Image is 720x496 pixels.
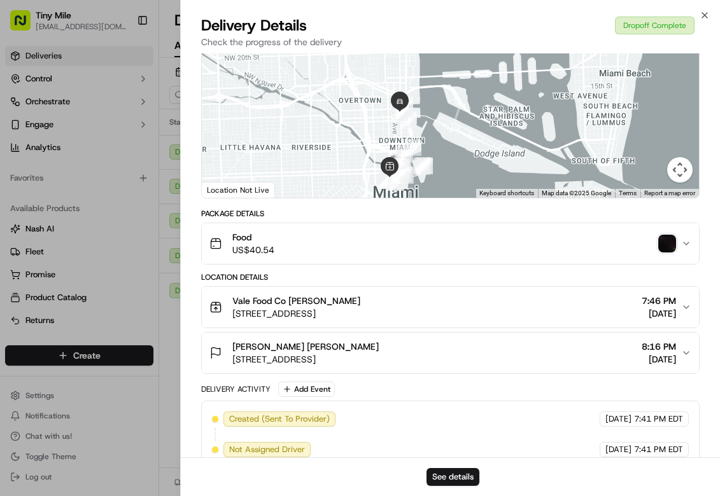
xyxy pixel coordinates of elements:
span: US$40.54 [232,244,274,256]
img: Nash [13,13,38,39]
a: Terms (opens in new tab) [619,189,637,196]
span: API Documentation [120,285,204,298]
p: Check the progress of the delivery [201,36,700,48]
button: See details [427,468,479,486]
span: [DATE] [605,413,632,425]
div: Start new chat [57,122,209,135]
button: FoodUS$40.54photo_proof_of_delivery image [202,223,699,264]
div: 23 [400,112,416,128]
span: Map data ©2025 Google [542,189,611,196]
span: 8:16 PM [642,340,676,353]
button: Vale Food Co [PERSON_NAME][STREET_ADDRESS]7:46 PM[DATE] [202,287,699,327]
span: Created (Sent To Provider) [229,413,330,425]
p: Welcome 👋 [13,52,232,72]
div: 📗 [13,286,23,296]
span: [DATE] [605,444,632,455]
div: 10 [388,173,405,189]
a: 📗Knowledge Base [8,280,102,303]
div: 27 [392,104,408,121]
span: 7:46 PM [642,294,676,307]
div: 20 [395,153,411,169]
span: 7:41 PM EDT [634,413,683,425]
img: Jandy Espique [13,220,33,240]
span: 7:41 PM EDT [634,444,683,455]
div: 💻 [108,286,118,296]
button: Map camera controls [667,157,693,183]
span: [STREET_ADDRESS] [232,307,360,320]
span: Knowledge Base [25,285,97,298]
div: 21 [397,146,413,162]
img: 8016278978528_b943e370aa5ada12b00a_72.png [27,122,50,145]
button: Keyboard shortcuts [479,189,534,198]
span: [DATE] [113,232,139,242]
span: Not Assigned Driver [229,444,305,455]
a: Powered byPylon [90,315,154,326]
button: [PERSON_NAME] [PERSON_NAME][STREET_ADDRESS]8:16 PM[DATE] [202,333,699,373]
span: • [106,232,110,242]
div: 19 [392,164,409,181]
a: 💻API Documentation [102,280,209,303]
div: Location Not Live [202,182,275,198]
img: Google [205,181,247,198]
span: Delivery Details [201,15,307,36]
span: [PERSON_NAME] [PERSON_NAME] [39,198,169,208]
span: Pylon [127,316,154,326]
img: Dianne Alexi Soriano [13,186,33,206]
span: Food [232,231,274,244]
img: photo_proof_of_delivery image [658,235,676,252]
span: [DATE] [642,353,676,366]
div: We're available if you need us! [57,135,175,145]
div: Location Details [201,272,700,282]
div: Delivery Activity [201,384,271,394]
div: Package Details [201,209,700,219]
div: 16 [414,157,431,174]
a: Open this area in Google Maps (opens a new window) [205,181,247,198]
div: 22 [405,139,421,156]
img: 1736555255976-a54dd68f-1ca7-489b-9aae-adbdc363a1c4 [25,233,36,243]
button: Start new chat [216,126,232,141]
span: [PERSON_NAME] [39,232,103,242]
input: Got a question? Start typing here... [33,83,229,96]
div: 13 [413,158,430,175]
span: [PERSON_NAME] [PERSON_NAME] [232,340,379,353]
div: Past conversations [13,166,85,176]
span: Vale Food Co [PERSON_NAME] [232,294,360,307]
span: • [171,198,176,208]
span: [DATE] [642,307,676,320]
a: Report a map error [644,189,695,196]
span: [STREET_ADDRESS] [232,353,379,366]
img: 1736555255976-a54dd68f-1ca7-489b-9aae-adbdc363a1c4 [25,198,36,209]
div: 9 [380,172,397,189]
button: Add Event [278,382,335,397]
img: 1736555255976-a54dd68f-1ca7-489b-9aae-adbdc363a1c4 [13,122,36,145]
button: See all [197,163,232,179]
span: [DATE] [178,198,204,208]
